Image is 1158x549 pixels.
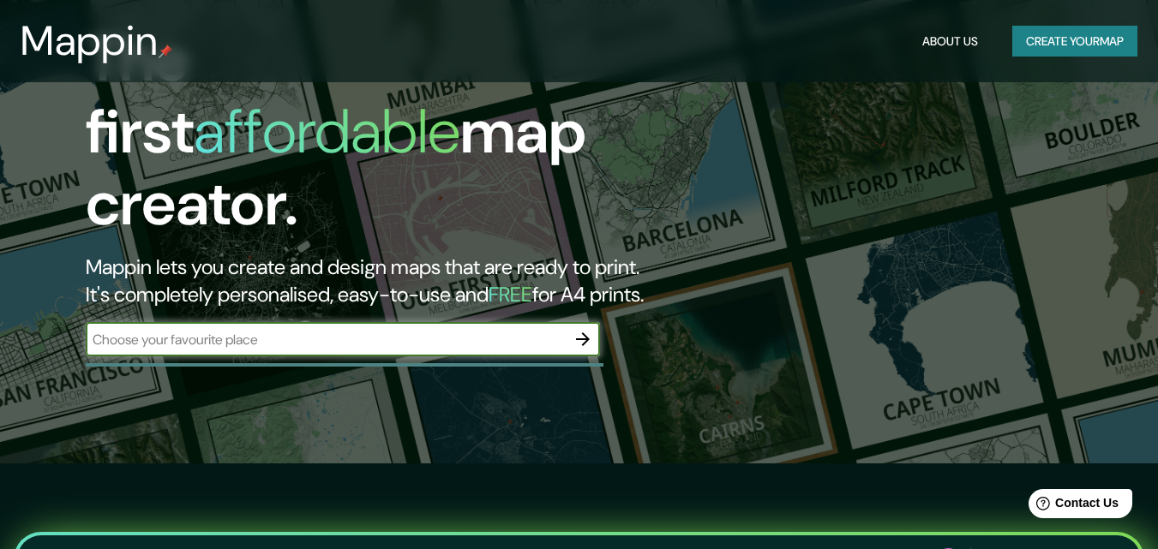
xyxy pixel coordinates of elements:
[194,92,460,171] h1: affordable
[21,17,159,65] h3: Mappin
[1005,482,1139,530] iframe: Help widget launcher
[159,45,172,58] img: mappin-pin
[489,281,532,307] h5: FREE
[1012,26,1137,57] button: Create yourmap
[86,330,566,349] input: Choose your favourite place
[86,24,665,254] h1: The first map creator.
[86,254,665,308] h2: Mappin lets you create and design maps that are ready to print. It's completely personalised, eas...
[915,26,985,57] button: About Us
